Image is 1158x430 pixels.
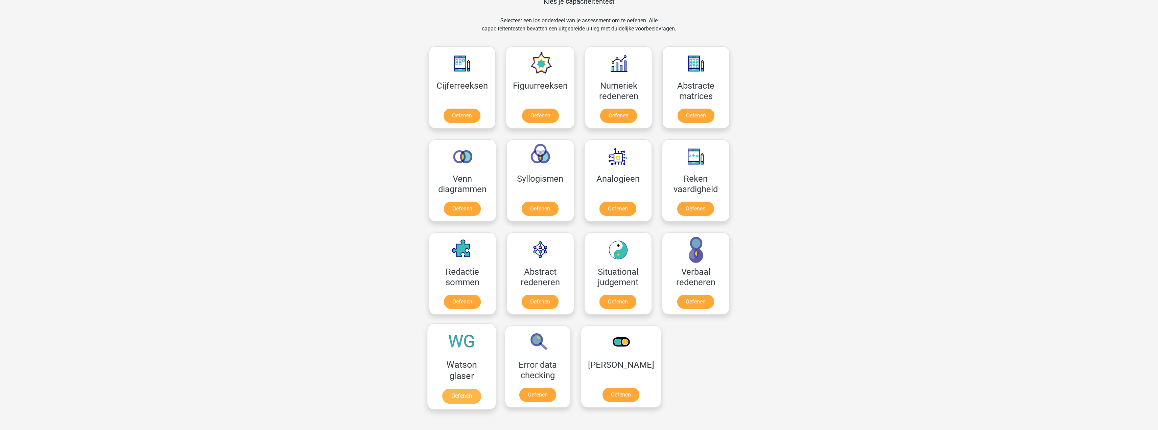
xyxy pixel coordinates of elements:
[677,202,714,216] a: Oefenen
[600,109,637,123] a: Oefenen
[444,295,481,309] a: Oefenen
[522,295,559,309] a: Oefenen
[599,295,636,309] a: Oefenen
[519,388,556,402] a: Oefenen
[599,202,636,216] a: Oefenen
[522,202,559,216] a: Oefenen
[602,388,639,402] a: Oefenen
[522,109,559,123] a: Oefenen
[678,109,714,123] a: Oefenen
[444,109,480,123] a: Oefenen
[444,202,481,216] a: Oefenen
[475,17,683,41] div: Selecteer een los onderdeel van je assessment om te oefenen. Alle capaciteitentesten bevatten een...
[677,295,714,309] a: Oefenen
[442,389,481,404] a: Oefenen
